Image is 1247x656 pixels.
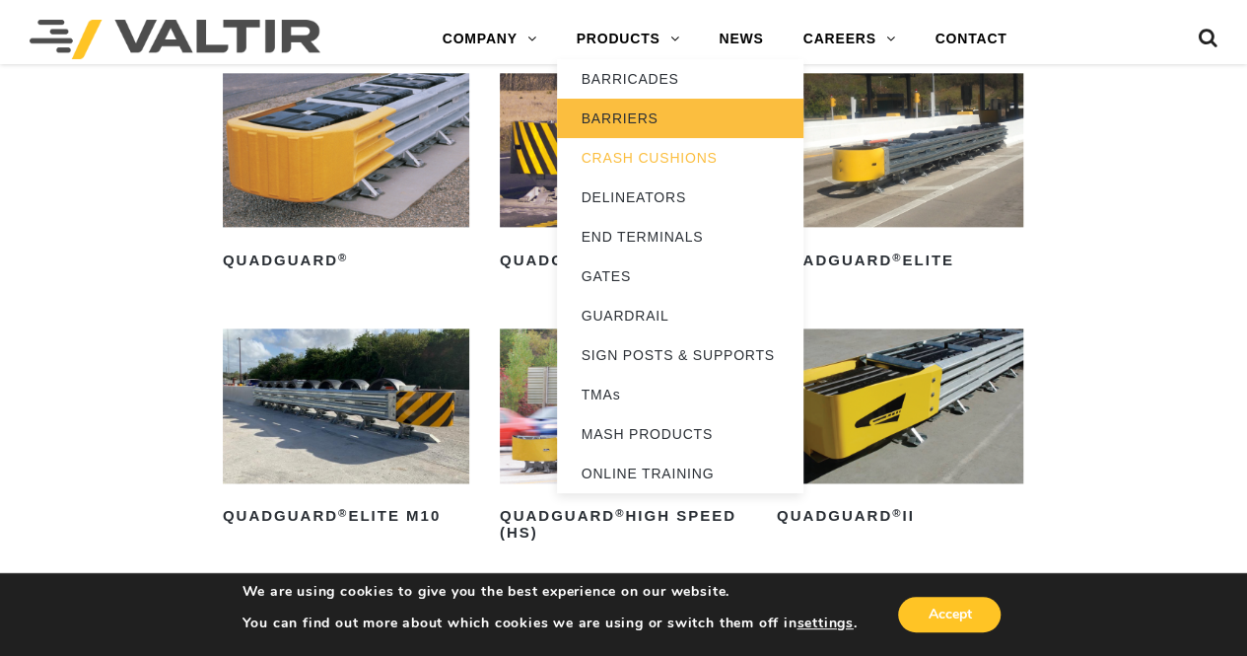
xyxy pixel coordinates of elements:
a: GUARDRAIL [557,296,803,335]
a: BARRIERS [557,99,803,138]
img: Valtir [30,20,320,59]
a: MASH PRODUCTS [557,414,803,454]
h2: QuadGuard High Speed (HS) [500,501,746,548]
a: BARRICADES [557,59,803,99]
a: NEWS [699,20,783,59]
a: QuadGuard®Elite M10 [223,328,469,532]
a: COMPANY [423,20,557,59]
sup: ® [892,252,902,263]
a: PRODUCTS [557,20,700,59]
sup: ® [615,507,625,519]
button: Accept [898,597,1001,632]
sup: ® [892,507,902,519]
a: QuadGuard® [223,73,469,276]
a: QuadGuard®CEN [500,73,746,276]
sup: ® [338,252,348,263]
h2: QuadGuard Elite M10 [223,501,469,533]
h2: QuadGuard CEN [500,245,746,276]
a: CAREERS [784,20,916,59]
h2: QuadGuard [223,245,469,276]
a: QuadGuard®Elite [777,73,1023,276]
h2: QuadGuard II [777,501,1023,533]
a: END TERMINALS [557,217,803,256]
button: settings [797,615,853,632]
a: GATES [557,256,803,296]
a: QuadGuard®II [777,328,1023,532]
a: ONLINE TRAINING [557,454,803,493]
p: We are using cookies to give you the best experience on our website. [242,583,858,601]
a: TMAs [557,375,803,414]
p: You can find out more about which cookies we are using or switch them off in . [242,615,858,632]
a: QuadGuard®High Speed (HS) [500,328,746,547]
sup: ® [338,507,348,519]
a: DELINEATORS [557,178,803,217]
a: SIGN POSTS & SUPPORTS [557,335,803,375]
a: CONTACT [915,20,1026,59]
a: CRASH CUSHIONS [557,138,803,178]
h2: QuadGuard Elite [777,245,1023,276]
